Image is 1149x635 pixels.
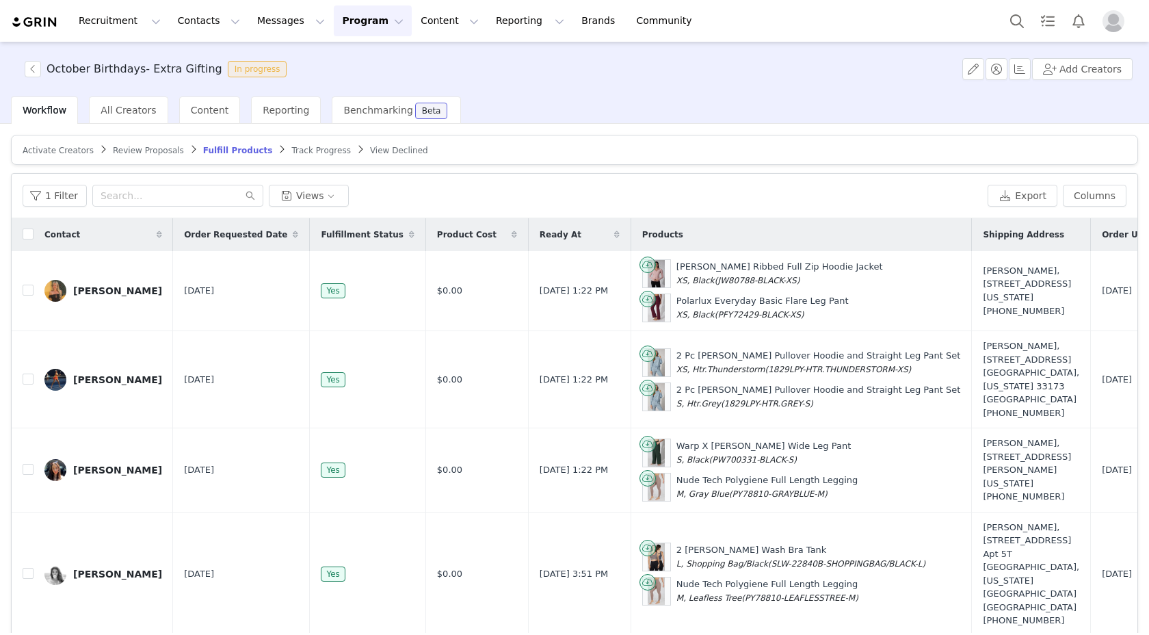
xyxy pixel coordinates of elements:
span: [DATE] 1:22 PM [540,463,608,477]
span: Track Progress [291,146,350,155]
button: Content [412,5,487,36]
span: (SLW-22840B-SHOPPINGBAG/BLACK-L) [768,559,925,569]
span: $0.00 [437,284,462,298]
div: 2 [PERSON_NAME] Wash Bra Tank [676,543,925,570]
button: Program [334,5,412,36]
a: [PERSON_NAME] [44,369,162,391]
img: 7dad34cf-e51e-42f7-9e85-d8ee4df184ef.jpg [44,459,66,481]
span: (PW700331-BLACK-S) [709,455,797,465]
img: Product Image [648,474,665,501]
div: [PERSON_NAME], [STREET_ADDRESS][PERSON_NAME][US_STATE] [983,437,1079,504]
button: Contacts [170,5,248,36]
img: Product Image [648,578,665,605]
div: Warp X [PERSON_NAME] Wide Leg Pant [676,439,851,466]
img: grin logo [11,16,59,29]
img: Product Image [648,260,665,287]
img: Product Image [648,349,665,376]
a: [PERSON_NAME] [44,563,162,585]
img: placeholder-profile.jpg [1102,10,1124,32]
div: 2 Pc [PERSON_NAME] Pullover Hoodie and Straight Leg Pant Set [676,383,961,410]
button: Columns [1063,185,1126,207]
span: Content [191,105,229,116]
span: S, Black [676,455,709,465]
button: Recruitment [70,5,169,36]
span: Yes [321,283,345,298]
span: Products [642,229,683,241]
span: M, Leafless Tree [676,593,741,603]
span: Benchmarking [343,105,412,116]
a: [PERSON_NAME] [44,280,162,302]
button: Notifications [1064,5,1094,36]
button: Export [988,185,1057,207]
img: Product Image [648,294,665,322]
span: Reporting [263,105,309,116]
button: Views [269,185,349,207]
div: Polarlux Everyday Basic Flare Leg Pant [676,294,849,321]
span: M, Gray Blue [676,489,729,499]
div: [PERSON_NAME] [73,569,162,580]
img: Product Image [648,439,665,467]
span: Shipping Address [983,229,1064,241]
div: [PERSON_NAME] [73,285,162,296]
span: View Declined [370,146,428,155]
span: XS, Black [676,276,715,285]
div: [PERSON_NAME], [STREET_ADDRESS] Apt 5T [GEOGRAPHIC_DATA], [US_STATE][GEOGRAPHIC_DATA] [GEOGRAPHIC... [983,521,1079,627]
div: [PERSON_NAME] [73,374,162,385]
span: $0.00 [437,567,462,581]
span: [DATE] [184,373,214,387]
i: icon: search [246,191,255,200]
img: 1e5f39ea-21c8-46c7-9bf8-939a8fd62102.jpg [44,280,66,302]
a: Tasks [1033,5,1063,36]
img: Product Image [648,543,665,571]
button: Reporting [488,5,572,36]
span: All Creators [101,105,156,116]
span: [DATE] [184,284,214,298]
span: Fulfill Products [203,146,273,155]
span: Fulfillment Status [321,229,403,241]
span: (PY78810-LEAFLESSTREE-M) [741,593,858,603]
a: [PERSON_NAME] [44,459,162,481]
span: Activate Creators [23,146,94,155]
span: (1829LPY-HTR.THUNDERSTORM-XS) [765,365,911,374]
img: Product Image [648,383,665,411]
div: Nude Tech Polygiene Full Length Legging [676,578,858,604]
div: 2 Pc [PERSON_NAME] Pullover Hoodie and Straight Leg Pant Set [676,349,961,376]
img: 5fb65f58-59e9-4eed-9eaf-ce41a5632711.jpg [44,563,66,585]
span: $0.00 [437,463,462,477]
span: Workflow [23,105,66,116]
span: Review Proposals [113,146,184,155]
a: Brands [573,5,627,36]
span: Order Requested Date [184,229,287,241]
div: [PHONE_NUMBER] [983,490,1079,504]
span: Yes [321,372,345,387]
span: In progress [228,61,287,77]
span: (JW80788-BLACK-XS) [715,276,800,285]
a: Community [629,5,706,36]
input: Search... [92,185,263,207]
span: (1829LPY-HTR.GREY-S) [721,399,813,409]
span: XS, Htr.Thunderstorm [676,365,765,374]
button: Search [1002,5,1032,36]
span: Product Cost [437,229,497,241]
div: [PERSON_NAME], [STREET_ADDRESS] [GEOGRAPHIC_DATA], [US_STATE] 33173 [GEOGRAPHIC_DATA] [983,339,1079,419]
h3: October Birthdays- Extra Gifting [47,61,222,77]
span: Ready At [540,229,581,241]
span: [DATE] 1:22 PM [540,373,608,387]
button: 1 Filter [23,185,87,207]
span: [DATE] 3:51 PM [540,567,608,581]
div: [PERSON_NAME] [73,465,162,476]
span: $0.00 [437,373,462,387]
span: S, Htr.Grey [676,399,721,409]
span: L, Shopping Bag/Black [676,559,768,569]
div: Beta [422,107,441,115]
div: [PERSON_NAME] Ribbed Full Zip Hoodie Jacket [676,260,883,287]
span: Contact [44,229,80,241]
button: Add Creators [1032,58,1133,80]
button: Messages [249,5,333,36]
div: [PHONE_NUMBER] [983,304,1079,318]
div: [PHONE_NUMBER] [983,614,1079,627]
span: Yes [321,567,345,582]
span: [object Object] [25,61,292,77]
span: [DATE] 1:22 PM [540,284,608,298]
